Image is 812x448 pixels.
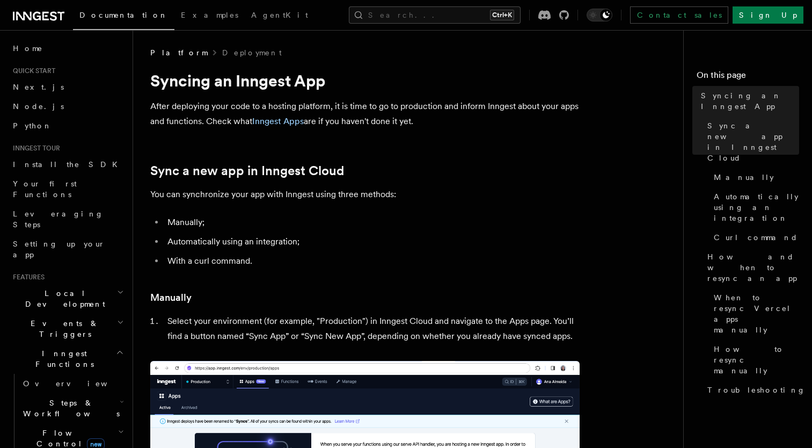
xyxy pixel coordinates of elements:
h1: Syncing an Inngest App [150,71,580,90]
li: Select your environment (for example, "Production") in Inngest Cloud and navigate to the Apps pag... [164,314,580,344]
a: Contact sales [630,6,728,24]
a: Automatically using an integration [709,187,799,228]
h4: On this page [697,69,799,86]
span: Platform [150,47,207,58]
a: Curl command [709,228,799,247]
span: How to resync manually [714,344,799,376]
span: When to resync Vercel apps manually [714,292,799,335]
span: Automatically using an integration [714,191,799,223]
span: AgentKit [251,11,308,19]
li: Manually; [164,215,580,230]
a: Leveraging Steps [9,204,126,234]
li: Automatically using an integration; [164,234,580,249]
a: Troubleshooting [703,380,799,400]
span: Quick start [9,67,55,75]
span: Next.js [13,83,64,91]
a: When to resync Vercel apps manually [709,288,799,339]
a: Syncing an Inngest App [697,86,799,116]
span: Syncing an Inngest App [701,90,799,112]
span: How and when to resync an app [707,251,799,284]
span: Features [9,273,45,281]
span: Install the SDK [13,160,124,169]
a: Documentation [73,3,174,30]
a: Examples [174,3,245,29]
a: Setting up your app [9,234,126,264]
a: Sign Up [733,6,803,24]
p: After deploying your code to a hosting platform, it is time to go to production and inform Innges... [150,99,580,129]
button: Inngest Functions [9,344,126,374]
span: Python [13,121,52,130]
span: Events & Triggers [9,318,117,339]
span: Documentation [79,11,168,19]
span: Local Development [9,288,117,309]
button: Search...Ctrl+K [349,6,521,24]
span: Curl command [714,232,798,243]
a: Install the SDK [9,155,126,174]
a: Next.js [9,77,126,97]
a: Node.js [9,97,126,116]
span: Sync a new app in Inngest Cloud [707,120,799,163]
button: Toggle dark mode [587,9,612,21]
kbd: Ctrl+K [490,10,514,20]
a: How and when to resync an app [703,247,799,288]
a: Sync a new app in Inngest Cloud [150,163,344,178]
li: With a curl command. [164,254,580,269]
a: Deployment [222,47,282,58]
a: Home [9,39,126,58]
button: Steps & Workflows [19,393,126,423]
a: Sync a new app in Inngest Cloud [703,116,799,168]
a: Your first Functions [9,174,126,204]
a: Manually [709,168,799,187]
button: Events & Triggers [9,314,126,344]
p: You can synchronize your app with Inngest using three methods: [150,187,580,202]
a: Python [9,116,126,135]
span: Overview [23,379,134,388]
span: Steps & Workflows [19,398,120,419]
span: Your first Functions [13,179,77,199]
span: Troubleshooting [707,385,806,395]
span: Setting up your app [13,240,105,259]
span: Inngest Functions [9,348,116,370]
span: Node.js [13,102,64,111]
span: Home [13,43,43,54]
a: How to resync manually [709,339,799,380]
span: Leveraging Steps [13,209,104,229]
span: Inngest tour [9,144,60,153]
a: Overview [19,374,126,393]
button: Local Development [9,284,126,314]
a: Inngest Apps [252,116,304,126]
span: Manually [714,172,774,183]
span: Examples [181,11,238,19]
a: Manually [150,290,192,305]
a: AgentKit [245,3,314,29]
